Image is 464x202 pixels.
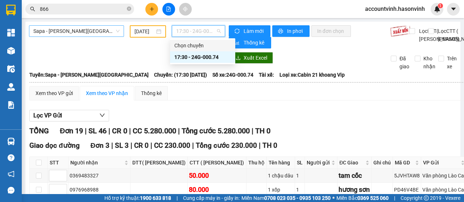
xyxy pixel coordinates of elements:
[339,159,364,167] span: ĐC Giao
[357,195,389,201] strong: 0369 525 060
[177,194,178,202] span: |
[29,72,149,78] b: Tuyến: Sapa - [PERSON_NAME][GEOGRAPHIC_DATA]
[7,65,15,73] img: warehouse-icon
[336,194,389,202] span: Miền Bắc
[394,172,420,180] div: 5JVHTAW8
[196,141,257,150] span: Tổng cước 230.000
[189,171,245,181] div: 50.000
[8,187,14,194] span: message
[150,141,152,150] span: |
[444,55,460,70] span: Trên xe
[192,141,194,150] span: |
[255,126,270,135] span: TH 0
[296,172,303,180] div: 1
[183,7,188,12] span: aim
[189,185,245,195] div: 80.000
[182,126,250,135] span: Tổng cước 5.280.000
[438,3,443,8] sup: 1
[154,71,207,79] span: Chuyến: (17:30 [DATE])
[268,172,293,180] div: 1 chậu dâu
[176,26,220,36] span: 17:30 - 24G-000.74
[416,27,461,43] span: Lọc DTT( [PERSON_NAME])
[133,126,176,135] span: CC 5.280.000
[86,89,128,97] div: Xem theo VP nhận
[7,47,15,55] img: warehouse-icon
[390,25,411,37] img: 9k=
[130,141,132,150] span: |
[397,55,412,70] span: Đã giao
[111,141,113,150] span: |
[33,111,62,120] span: Lọc VP Gửi
[296,186,303,194] div: 1
[48,157,69,169] th: STT
[91,141,110,150] span: Đơn 3
[104,194,171,202] span: Hỗ trợ kỹ thuật:
[246,157,267,169] th: Thu hộ
[259,141,261,150] span: |
[8,154,14,161] span: question-circle
[230,52,273,64] button: downloadXuất Excel
[264,195,331,201] strong: 0708 023 035 - 0935 103 250
[279,71,345,79] span: Loại xe: Cabin 21 khoang Vip
[179,3,192,16] button: aim
[295,157,305,169] th: SL
[127,6,131,13] span: close-circle
[166,7,171,12] span: file-add
[268,186,293,194] div: 1 xốp
[339,171,370,181] div: tam cốc
[7,101,15,109] img: solution-icon
[183,194,240,202] span: Cung cấp máy in - giấy in:
[272,25,310,37] button: printerIn phơi
[311,25,351,37] button: In đơn chọn
[6,5,16,16] img: logo-vxr
[174,53,231,61] div: 17:30 - 24G-000.74
[394,194,395,202] span: |
[235,29,241,34] span: sync
[99,112,105,118] span: down
[7,29,15,36] img: dashboard-icon
[278,29,284,34] span: printer
[394,186,420,194] div: PD46V4BE
[244,54,267,62] span: Xuất Excel
[7,83,15,91] img: warehouse-icon
[88,126,107,135] span: SL 46
[267,157,295,169] th: Tên hàng
[450,6,457,12] span: caret-down
[162,3,175,16] button: file-add
[244,27,265,35] span: Làm mới
[70,172,129,180] div: 0369483327
[229,37,271,48] button: bar-chartThống kê
[332,197,335,199] span: ⚪️
[170,40,235,51] div: Chọn chuyến
[40,5,125,13] input: Tìm tên, số ĐT hoặc mã đơn
[149,7,154,12] span: plus
[85,126,87,135] span: |
[434,6,440,12] img: icon-new-feature
[393,183,421,197] td: PD46V4BE
[212,71,253,79] span: Số xe: 24G-000.74
[108,126,110,135] span: |
[241,194,331,202] span: Miền Nam
[339,185,370,195] div: hương sơn
[235,40,241,46] span: bar-chart
[141,89,162,97] div: Thống kê
[112,126,127,135] span: CR 0
[30,7,35,12] span: search
[252,126,253,135] span: |
[447,3,460,16] button: caret-down
[307,159,330,167] span: Người gửi
[372,157,393,169] th: Ghi chú
[7,138,15,145] img: warehouse-icon
[8,171,14,177] span: notification
[395,159,414,167] span: Mã GD
[359,4,431,13] span: accountvinh.hasonvinh
[29,110,109,121] button: Lọc VP Gửi
[127,7,131,11] span: close-circle
[130,157,188,169] th: DTT( [PERSON_NAME])
[174,42,231,50] div: Chọn chuyến
[36,89,73,97] div: Xem theo VP gửi
[134,141,149,150] span: CR 0
[229,25,270,37] button: syncLàm mới
[145,3,158,16] button: plus
[115,141,129,150] span: SL 3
